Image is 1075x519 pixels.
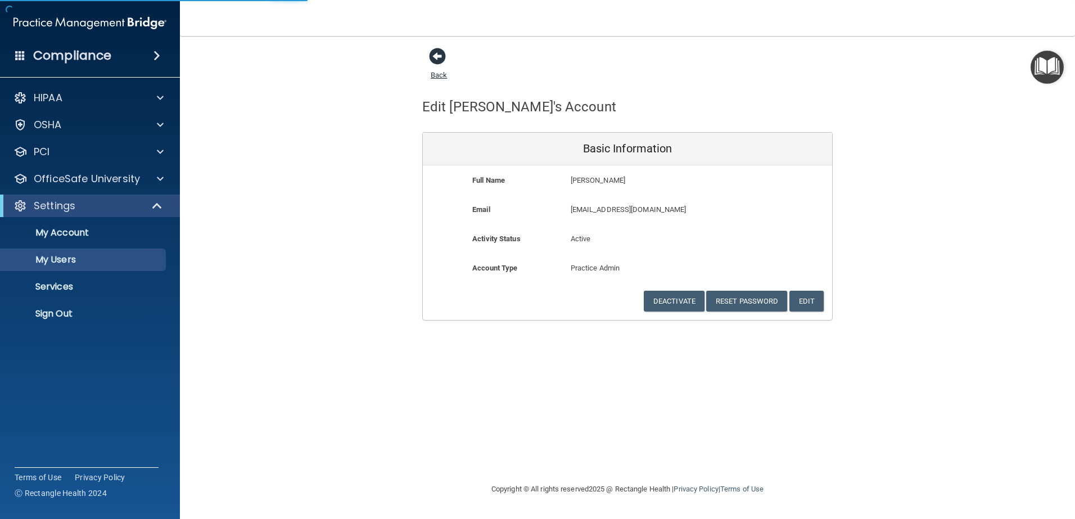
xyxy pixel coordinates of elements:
p: Practice Admin [571,261,685,275]
a: Terms of Use [15,472,61,483]
p: My Account [7,227,161,238]
p: OSHA [34,118,62,132]
a: Settings [13,199,163,213]
button: Reset Password [706,291,787,312]
a: Privacy Policy [674,485,718,493]
p: Active [571,232,685,246]
div: Basic Information [423,133,832,165]
h4: Edit [PERSON_NAME]'s Account [422,100,616,114]
p: Settings [34,199,75,213]
div: Copyright © All rights reserved 2025 @ Rectangle Health | | [422,471,833,507]
p: [EMAIL_ADDRESS][DOMAIN_NAME] [571,203,750,216]
p: [PERSON_NAME] [571,174,750,187]
button: Open Resource Center [1031,51,1064,84]
h4: Compliance [33,48,111,64]
a: Back [431,57,447,79]
p: Sign Out [7,308,161,319]
img: PMB logo [13,12,166,34]
p: HIPAA [34,91,62,105]
button: Deactivate [644,291,704,312]
b: Activity Status [472,234,521,243]
a: OfficeSafe University [13,172,164,186]
button: Edit [789,291,824,312]
p: Services [7,281,161,292]
b: Full Name [472,176,505,184]
a: PCI [13,145,164,159]
a: Privacy Policy [75,472,125,483]
b: Account Type [472,264,517,272]
a: Terms of Use [720,485,764,493]
span: Ⓒ Rectangle Health 2024 [15,488,107,499]
p: My Users [7,254,161,265]
a: OSHA [13,118,164,132]
a: HIPAA [13,91,164,105]
b: Email [472,205,490,214]
p: OfficeSafe University [34,172,140,186]
p: PCI [34,145,49,159]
